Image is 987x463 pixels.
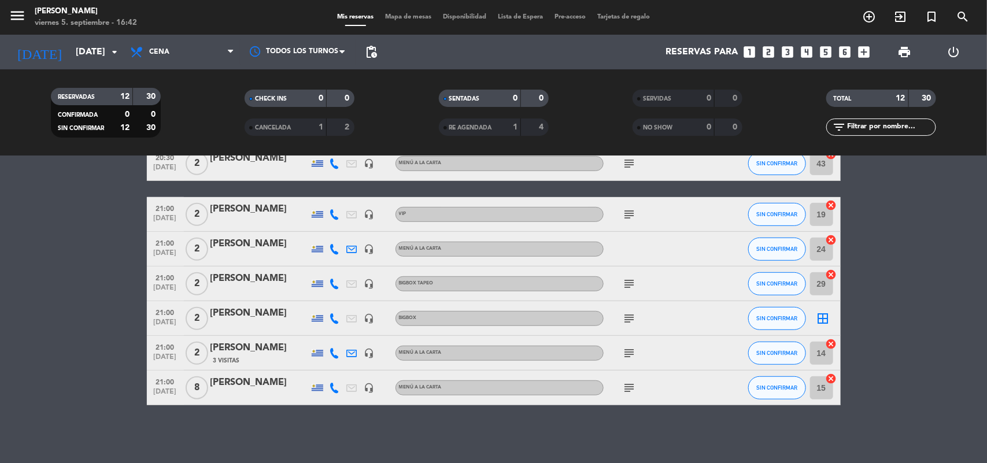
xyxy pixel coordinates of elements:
span: 21:00 [151,375,180,388]
span: 2 [186,203,208,226]
span: SERVIDAS [643,96,671,102]
i: headset_mic [364,348,375,358]
button: SIN CONFIRMAR [748,376,806,399]
span: SIN CONFIRMAR [756,384,797,391]
span: 3 Visitas [213,356,240,365]
strong: 0 [707,94,711,102]
i: [DATE] [9,39,70,65]
i: add_circle_outline [862,10,876,24]
i: subject [623,277,637,291]
i: headset_mic [364,158,375,169]
span: Tarjetas de regalo [592,14,656,20]
i: exit_to_app [893,10,907,24]
span: Pre-acceso [549,14,592,20]
strong: 4 [539,123,546,131]
i: filter_list [832,120,846,134]
span: 2 [186,342,208,365]
span: [DATE] [151,318,180,332]
span: print [897,45,911,59]
span: Disponibilidad [437,14,492,20]
span: SIN CONFIRMAR [756,315,797,321]
i: subject [623,346,637,360]
i: power_settings_new [947,45,960,59]
span: BIGBOX [399,316,417,320]
span: 20:30 [151,150,180,164]
span: [DATE] [151,164,180,177]
span: 2 [186,272,208,295]
span: [DATE] [151,249,180,262]
span: SIN CONFIRMAR [756,350,797,356]
i: add_box [857,45,872,60]
i: subject [623,381,637,395]
div: [PERSON_NAME] [35,6,137,17]
button: SIN CONFIRMAR [748,238,806,261]
input: Filtrar por nombre... [846,121,936,134]
strong: 12 [120,92,130,101]
button: SIN CONFIRMAR [748,307,806,330]
div: [PERSON_NAME] [210,202,309,217]
i: looks_one [742,45,757,60]
button: SIN CONFIRMAR [748,342,806,365]
span: RESERVADAS [58,94,95,100]
i: subject [623,312,637,325]
span: CANCELADA [255,125,291,131]
i: cancel [826,199,837,211]
i: headset_mic [364,313,375,324]
span: SIN CONFIRMAR [756,246,797,252]
div: LOG OUT [929,35,978,69]
div: [PERSON_NAME] [210,375,309,390]
button: SIN CONFIRMAR [748,152,806,175]
strong: 2 [345,123,352,131]
i: headset_mic [364,209,375,220]
span: TOTAL [833,96,851,102]
span: Mapa de mesas [379,14,437,20]
i: cancel [826,234,837,246]
button: menu [9,7,26,28]
span: 2 [186,238,208,261]
i: cancel [826,269,837,280]
span: 8 [186,376,208,399]
strong: 0 [733,94,740,102]
i: arrow_drop_down [108,45,121,59]
i: border_all [816,312,830,325]
span: CONFIRMADA [58,112,98,118]
strong: 0 [733,123,740,131]
i: cancel [826,373,837,384]
div: [PERSON_NAME] [210,151,309,166]
i: looks_3 [781,45,796,60]
i: cancel [826,338,837,350]
i: menu [9,7,26,24]
strong: 30 [146,92,158,101]
span: MENÚ A LA CARTA [399,246,442,251]
span: [DATE] [151,284,180,297]
i: looks_6 [838,45,853,60]
span: SIN CONFIRMAR [756,160,797,166]
strong: 0 [319,94,323,102]
span: [DATE] [151,353,180,366]
span: 21:00 [151,340,180,353]
span: MENÚ A LA CARTA [399,385,442,390]
span: 2 [186,152,208,175]
span: MENÚ A LA CARTA [399,161,442,165]
i: headset_mic [364,279,375,289]
i: headset_mic [364,383,375,393]
strong: 0 [151,110,158,118]
span: BIGBOX TAPEO [399,281,434,286]
span: 21:00 [151,236,180,249]
strong: 12 [120,124,130,132]
div: [PERSON_NAME] [210,306,309,321]
i: subject [623,157,637,171]
span: 21:00 [151,305,180,318]
i: subject [623,208,637,221]
strong: 0 [707,123,711,131]
span: Mis reservas [331,14,379,20]
button: SIN CONFIRMAR [748,272,806,295]
strong: 0 [513,94,517,102]
strong: 1 [513,123,517,131]
i: looks_4 [800,45,815,60]
span: MENÚ A LA CARTA [399,350,442,355]
button: SIN CONFIRMAR [748,203,806,226]
span: SIN CONFIRMAR [756,280,797,287]
strong: 0 [345,94,352,102]
span: SENTADAS [449,96,480,102]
